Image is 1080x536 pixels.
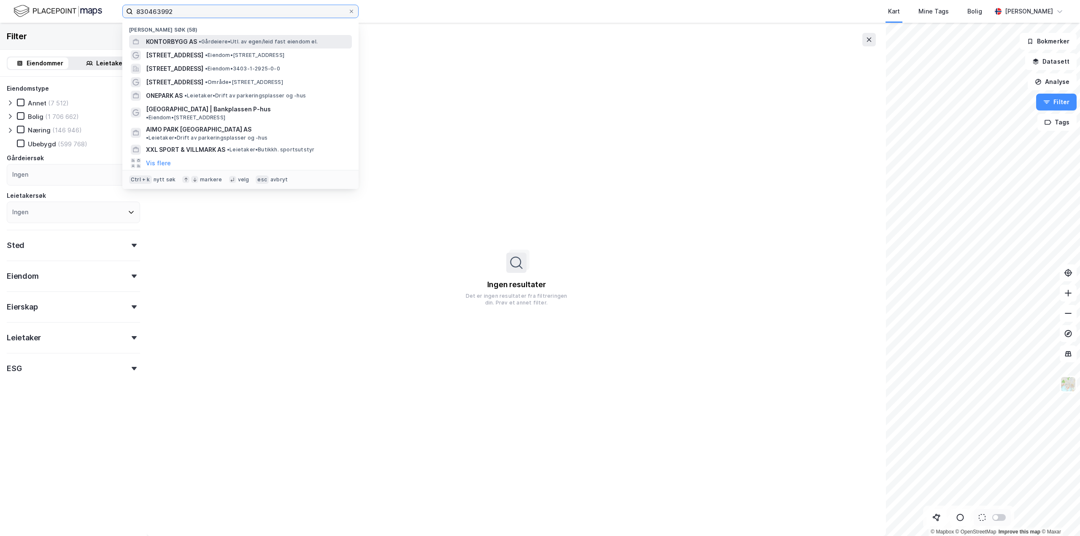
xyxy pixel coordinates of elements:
[146,64,203,74] span: [STREET_ADDRESS]
[45,113,79,121] div: (1 706 662)
[200,176,222,183] div: markere
[205,52,284,59] span: Eiendom • [STREET_ADDRESS]
[146,135,148,141] span: •
[7,191,46,201] div: Leietakersøk
[12,207,28,217] div: Ingen
[227,146,229,153] span: •
[205,79,283,86] span: Område • [STREET_ADDRESS]
[7,153,44,163] div: Gårdeiersøk
[1020,33,1077,50] button: Bokmerker
[146,104,271,114] span: [GEOGRAPHIC_DATA] | Bankplassen P-hus
[146,114,148,121] span: •
[146,124,251,135] span: AIMO PARK [GEOGRAPHIC_DATA] AS
[129,175,152,184] div: Ctrl + k
[967,6,982,16] div: Bolig
[199,38,201,45] span: •
[1037,114,1077,131] button: Tags
[133,5,348,18] input: Søk på adresse, matrikkel, gårdeiere, leietakere eller personer
[918,6,949,16] div: Mine Tags
[146,91,183,101] span: ONEPARK AS
[1025,53,1077,70] button: Datasett
[462,293,570,306] div: Det er ingen resultater fra filtreringen din. Prøv et annet filter.
[931,529,954,535] a: Mapbox
[1036,94,1077,110] button: Filter
[52,126,82,134] div: (146 946)
[7,30,27,43] div: Filter
[956,529,996,535] a: OpenStreetMap
[888,6,900,16] div: Kart
[28,113,43,121] div: Bolig
[58,140,87,148] div: (599 768)
[270,176,288,183] div: avbryt
[1005,6,1053,16] div: [PERSON_NAME]
[146,77,203,87] span: [STREET_ADDRESS]
[227,146,314,153] span: Leietaker • Butikkh. sportsutstyr
[238,176,249,183] div: velg
[146,114,225,121] span: Eiendom • [STREET_ADDRESS]
[184,92,306,99] span: Leietaker • Drift av parkeringsplasser og -hus
[12,170,28,180] div: Ingen
[199,38,318,45] span: Gårdeiere • Utl. av egen/leid fast eiendom el.
[146,135,267,141] span: Leietaker • Drift av parkeringsplasser og -hus
[256,175,269,184] div: esc
[7,364,22,374] div: ESG
[28,140,56,148] div: Ubebygd
[999,529,1040,535] a: Improve this map
[487,280,546,290] div: Ingen resultater
[7,333,41,343] div: Leietaker
[48,99,69,107] div: (7 512)
[7,83,49,94] div: Eiendomstype
[7,240,24,250] div: Sted
[205,52,208,58] span: •
[205,65,280,72] span: Eiendom • 3403-1-2925-0-0
[7,271,39,281] div: Eiendom
[1060,376,1076,392] img: Z
[154,176,176,183] div: nytt søk
[96,58,129,68] div: Leietakere
[7,302,38,312] div: Eierskap
[28,99,46,107] div: Annet
[1028,73,1077,90] button: Analyse
[122,20,359,35] div: [PERSON_NAME] søk (58)
[1038,496,1080,536] iframe: Chat Widget
[205,65,208,72] span: •
[146,37,197,47] span: KONTORBYGG AS
[146,50,203,60] span: [STREET_ADDRESS]
[28,126,51,134] div: Næring
[146,158,171,168] button: Vis flere
[184,92,187,99] span: •
[146,145,225,155] span: XXL SPORT & VILLMARK AS
[205,79,208,85] span: •
[13,4,102,19] img: logo.f888ab2527a4732fd821a326f86c7f29.svg
[27,58,63,68] div: Eiendommer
